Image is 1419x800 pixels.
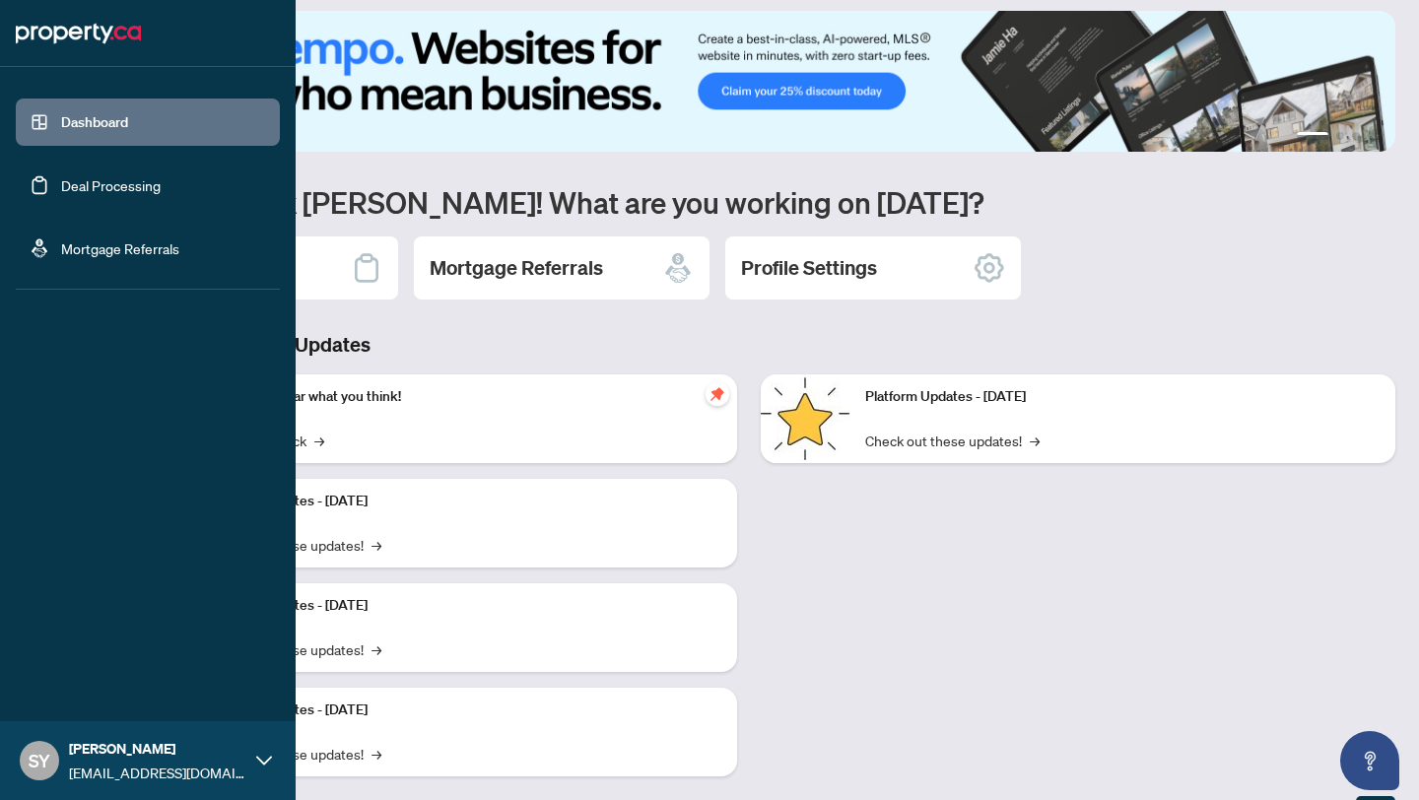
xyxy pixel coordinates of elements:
span: [EMAIL_ADDRESS][DOMAIN_NAME] [69,762,246,783]
span: → [372,534,381,556]
span: → [1030,430,1040,451]
img: Platform Updates - June 23, 2025 [761,374,849,463]
p: Platform Updates - [DATE] [207,595,721,617]
span: → [372,743,381,765]
button: Open asap [1340,731,1399,790]
a: Dashboard [61,113,128,131]
a: Deal Processing [61,176,161,194]
span: SY [29,747,50,774]
p: Platform Updates - [DATE] [865,386,1380,408]
p: Platform Updates - [DATE] [207,700,721,721]
button: 3 [1352,132,1360,140]
h1: Welcome back [PERSON_NAME]! What are you working on [DATE]? [102,183,1395,221]
button: 1 [1297,132,1328,140]
a: Mortgage Referrals [61,239,179,257]
span: pushpin [706,382,729,406]
img: Slide 0 [102,11,1395,152]
button: 4 [1368,132,1376,140]
button: 2 [1336,132,1344,140]
h3: Brokerage & Industry Updates [102,331,1395,359]
h2: Profile Settings [741,254,877,282]
h2: Mortgage Referrals [430,254,603,282]
span: → [372,638,381,660]
p: We want to hear what you think! [207,386,721,408]
span: [PERSON_NAME] [69,738,246,760]
a: Check out these updates!→ [865,430,1040,451]
span: → [314,430,324,451]
img: logo [16,18,141,49]
p: Platform Updates - [DATE] [207,491,721,512]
